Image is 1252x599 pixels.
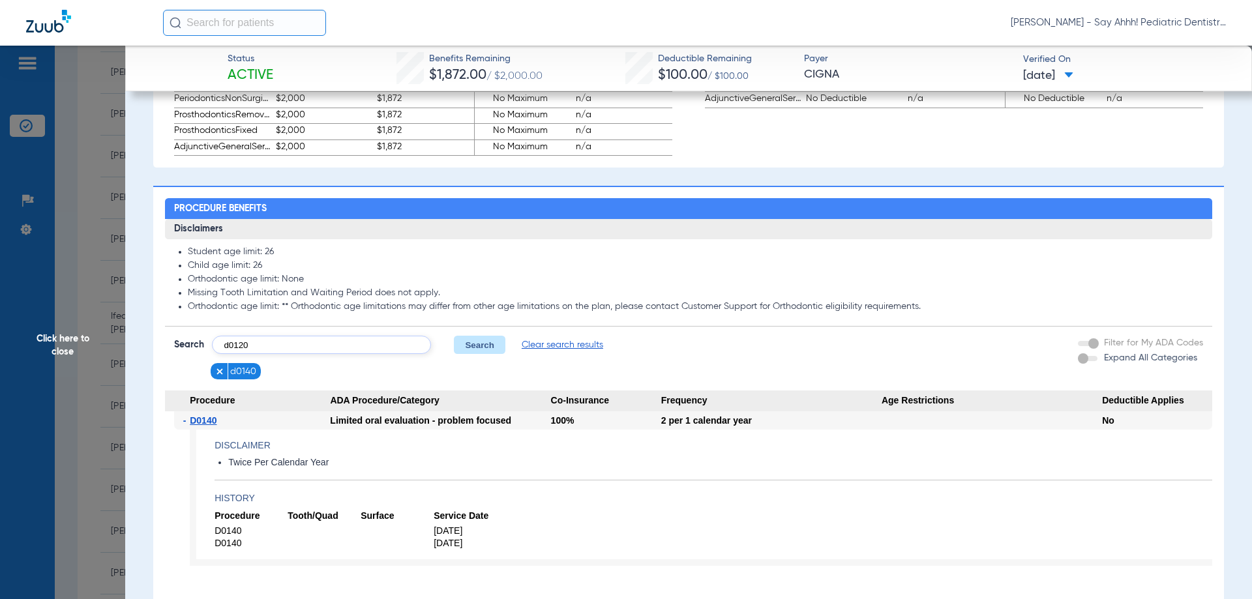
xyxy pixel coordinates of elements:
[705,92,802,108] span: AdjunctiveGeneralServices
[475,124,571,139] span: No Maximum
[434,510,507,522] span: Service Date
[1187,536,1252,599] iframe: Chat Widget
[276,124,373,139] span: $2,000
[377,140,474,156] span: $1,872
[882,390,1102,411] span: Age Restrictions
[576,124,672,139] span: n/a
[228,66,273,85] span: Active
[174,338,204,351] span: Search
[551,411,661,430] div: 100%
[434,525,507,537] span: [DATE]
[804,52,1012,66] span: Payer
[551,390,661,411] span: Co-Insurance
[276,92,373,108] span: $2,000
[377,124,474,139] span: $1,872
[188,301,1204,313] li: Orthodontic age limit: ** Orthodontic age limitations may differ from other age limitations on th...
[361,510,434,522] span: Surface
[908,92,1005,108] span: n/a
[174,124,271,139] span: ProsthodonticsFixed
[215,537,288,549] span: D0140
[330,411,550,430] div: Limited oral evaluation - problem focused
[522,338,603,351] span: Clear search results
[170,17,181,29] img: Search Icon
[330,390,550,411] span: ADA Procedure/Category
[434,537,507,549] span: [DATE]
[576,108,672,124] span: n/a
[188,260,1204,272] li: Child age limit: 26
[475,92,571,108] span: No Maximum
[174,108,271,124] span: ProsthodonticsRemovable
[576,92,672,108] span: n/a
[475,108,571,124] span: No Maximum
[276,108,373,124] span: $2,000
[188,246,1204,258] li: Student age limit: 26
[174,140,271,156] span: AdjunctiveGeneralServices
[1006,92,1102,108] span: No Deductible
[1023,68,1073,84] span: [DATE]
[377,108,474,124] span: $1,872
[215,491,1212,505] h4: History
[658,52,752,66] span: Deductible Remaining
[230,365,256,378] span: d0140
[288,510,361,522] span: Tooth/Quad
[708,72,749,81] span: / $100.00
[806,92,903,108] span: No Deductible
[165,390,331,411] span: Procedure
[212,336,431,354] input: Search by ADA code or keyword…
[188,274,1204,285] li: Orthodontic age limit: None
[228,52,273,66] span: Status
[163,10,326,36] input: Search for patients
[804,66,1012,83] span: CIGNA
[1104,353,1197,362] span: Expand All Categories
[1023,53,1231,66] span: Verified On
[576,140,672,156] span: n/a
[188,287,1204,299] li: Missing Tooth Limitation and Waiting Period does not apply.
[190,415,216,426] span: D0140
[1102,390,1212,411] span: Deductible Applies
[661,390,882,411] span: Frequency
[276,140,373,156] span: $2,000
[165,198,1213,219] h2: Procedure Benefits
[26,10,71,33] img: Zuub Logo
[377,92,474,108] span: $1,872
[1101,336,1203,350] label: Filter for My ADA Codes
[486,71,543,81] span: / $2,000.00
[228,457,1212,469] li: Twice Per Calendar Year
[215,525,288,537] span: D0140
[165,219,1213,240] h3: Disclaimers
[658,68,708,82] span: $100.00
[429,68,486,82] span: $1,872.00
[183,411,190,430] span: -
[1011,16,1226,29] span: [PERSON_NAME] - Say Ahhh! Pediatric Dentistry
[215,439,1212,452] h4: Disclaimer
[215,367,224,376] img: x.svg
[429,52,543,66] span: Benefits Remaining
[475,140,571,156] span: No Maximum
[454,336,505,354] button: Search
[661,411,882,430] div: 2 per 1 calendar year
[1102,411,1212,430] div: No
[215,510,288,522] span: Procedure
[1107,92,1203,108] span: n/a
[174,92,271,108] span: PeriodonticsNonSurgical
